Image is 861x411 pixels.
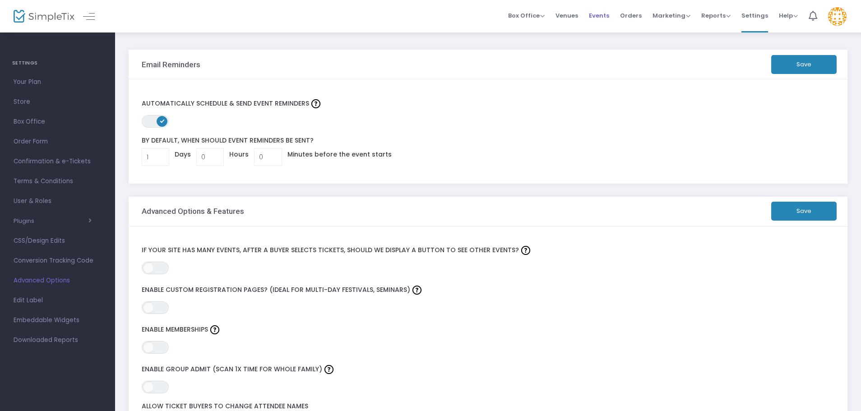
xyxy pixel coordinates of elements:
[287,150,392,159] label: Minutes before the event starts
[412,286,421,295] img: question-mark
[175,150,191,159] label: Days
[160,118,164,123] span: ON
[311,99,320,108] img: question-mark
[14,156,102,167] span: Confirmation & e-Tickets
[771,202,837,221] button: Save
[142,97,835,111] label: Automatically schedule & send event Reminders
[142,283,792,297] label: Enable custom registration pages? (Ideal for multi-day festivals, seminars)
[14,116,102,128] span: Box Office
[14,295,102,306] span: Edit Label
[701,11,731,20] span: Reports
[12,54,103,72] h4: SETTINGS
[142,137,835,145] label: By default, when should event Reminders be sent?
[521,246,530,255] img: question-mark
[324,365,333,374] img: question-mark
[142,207,244,216] h3: Advanced Options & Features
[14,195,102,207] span: User & Roles
[14,314,102,326] span: Embeddable Widgets
[14,175,102,187] span: Terms & Conditions
[508,11,545,20] span: Box Office
[771,55,837,74] button: Save
[14,255,102,267] span: Conversion Tracking Code
[14,275,102,286] span: Advanced Options
[142,244,792,257] label: If your site has many events, after a buyer selects tickets, should we display a button to see ot...
[741,4,768,27] span: Settings
[142,363,792,376] label: Enable group admit (Scan 1x time for whole family)
[14,235,102,247] span: CSS/Design Edits
[14,76,102,88] span: Your Plan
[142,60,200,69] h3: Email Reminders
[589,4,609,27] span: Events
[14,96,102,108] span: Store
[555,4,578,27] span: Venues
[14,136,102,148] span: Order Form
[142,402,792,411] label: Allow Ticket Buyers To Change Attendee Names
[229,150,249,159] label: Hours
[779,11,798,20] span: Help
[210,325,219,334] img: question-mark
[14,217,92,225] button: Plugins
[14,334,102,346] span: Downloaded Reports
[620,4,642,27] span: Orders
[653,11,690,20] span: Marketing
[142,323,792,337] label: Enable Memberships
